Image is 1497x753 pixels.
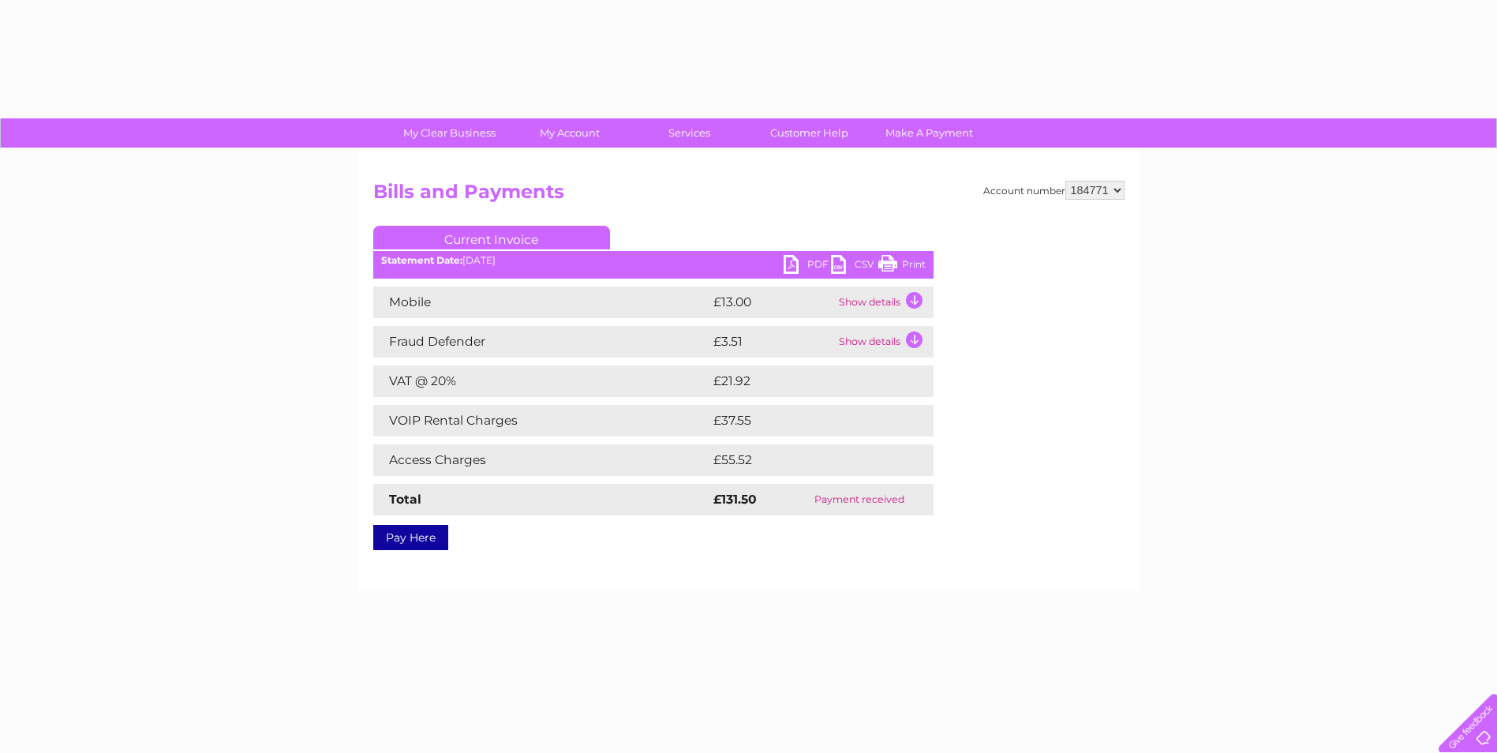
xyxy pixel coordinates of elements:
td: VOIP Rental Charges [373,405,709,436]
a: Print [878,255,926,278]
td: Mobile [373,287,709,318]
strong: Total [389,492,421,507]
td: Fraud Defender [373,326,709,358]
td: VAT @ 20% [373,365,709,397]
td: £13.00 [709,287,835,318]
td: £37.55 [709,405,900,436]
td: £3.51 [709,326,835,358]
a: PDF [784,255,831,278]
div: [DATE] [373,255,934,266]
td: £55.52 [709,444,901,476]
td: Show details [835,287,934,318]
a: My Clear Business [384,118,515,148]
a: Services [624,118,754,148]
a: Pay Here [373,525,448,550]
a: CSV [831,255,878,278]
td: Show details [835,326,934,358]
a: Current Invoice [373,226,610,249]
td: Payment received [786,484,933,515]
h2: Bills and Payments [373,181,1125,211]
td: Access Charges [373,444,709,476]
div: Account number [983,181,1125,200]
strong: £131.50 [713,492,757,507]
a: Make A Payment [864,118,994,148]
a: Customer Help [744,118,874,148]
td: £21.92 [709,365,900,397]
a: My Account [504,118,634,148]
b: Statement Date: [381,254,462,266]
